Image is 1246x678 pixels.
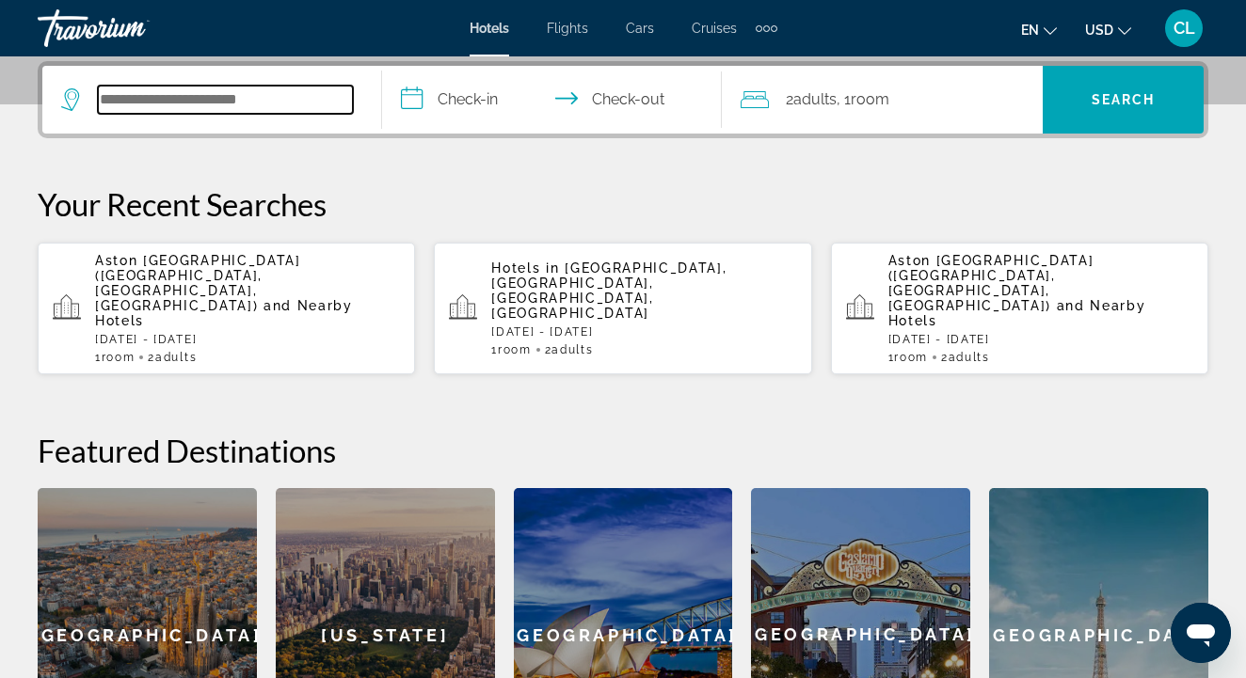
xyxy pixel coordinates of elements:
a: Hotels [470,21,509,36]
p: Your Recent Searches [38,185,1208,223]
span: Search [1092,92,1156,107]
span: USD [1085,23,1113,38]
span: 1 [95,351,135,364]
span: [GEOGRAPHIC_DATA], [GEOGRAPHIC_DATA], [GEOGRAPHIC_DATA], [GEOGRAPHIC_DATA] [491,260,727,321]
span: Room [894,351,928,364]
p: [DATE] - [DATE] [888,333,1193,346]
span: Room [498,343,532,356]
div: Search widget [42,66,1204,134]
iframe: Button to launch messaging window [1171,603,1231,663]
span: Hotels in [491,260,559,276]
span: 1 [491,343,531,356]
button: Change currency [1085,16,1131,43]
span: 1 [888,351,928,364]
span: 2 [545,343,594,356]
a: Cruises [692,21,737,36]
p: [DATE] - [DATE] [491,325,796,339]
a: Travorium [38,4,226,53]
span: Adults [155,351,197,364]
a: Flights [547,21,588,36]
button: Travelers: 2 adults, 0 children [722,66,1043,134]
button: Extra navigation items [756,13,777,43]
button: Aston [GEOGRAPHIC_DATA] ([GEOGRAPHIC_DATA], [GEOGRAPHIC_DATA], [GEOGRAPHIC_DATA]) and Nearby Hote... [831,242,1208,375]
span: 2 [148,351,197,364]
span: and Nearby Hotels [888,298,1146,328]
span: Aston [GEOGRAPHIC_DATA] ([GEOGRAPHIC_DATA], [GEOGRAPHIC_DATA], [GEOGRAPHIC_DATA]) [95,253,301,313]
button: Aston [GEOGRAPHIC_DATA] ([GEOGRAPHIC_DATA], [GEOGRAPHIC_DATA], [GEOGRAPHIC_DATA]) and Nearby Hote... [38,242,415,375]
span: , 1 [837,87,889,113]
span: Adults [793,90,837,108]
span: CL [1174,19,1195,38]
h2: Featured Destinations [38,432,1208,469]
span: and Nearby Hotels [95,298,353,328]
button: Hotels in [GEOGRAPHIC_DATA], [GEOGRAPHIC_DATA], [GEOGRAPHIC_DATA], [GEOGRAPHIC_DATA][DATE] - [DAT... [434,242,811,375]
span: Room [102,351,136,364]
button: Search [1043,66,1204,134]
span: Adults [949,351,990,364]
a: Cars [626,21,654,36]
span: 2 [786,87,837,113]
span: Aston [GEOGRAPHIC_DATA] ([GEOGRAPHIC_DATA], [GEOGRAPHIC_DATA], [GEOGRAPHIC_DATA]) [888,253,1094,313]
p: [DATE] - [DATE] [95,333,400,346]
button: Check in and out dates [382,66,722,134]
span: Room [851,90,889,108]
button: User Menu [1159,8,1208,48]
button: Change language [1021,16,1057,43]
span: en [1021,23,1039,38]
span: 2 [941,351,990,364]
span: Adults [551,343,593,356]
